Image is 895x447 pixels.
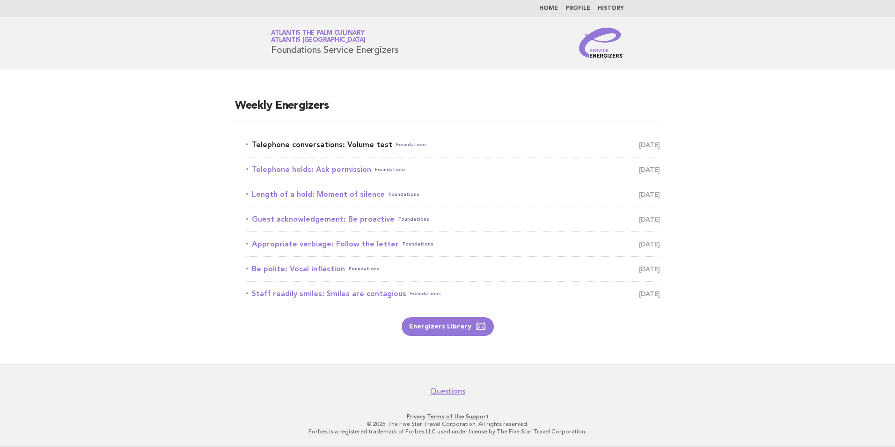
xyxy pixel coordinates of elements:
p: · · [161,413,734,420]
span: Foundations [403,238,433,251]
a: Privacy [407,413,425,420]
span: [DATE] [639,213,660,226]
span: [DATE] [639,262,660,276]
h1: Foundations Service Energizers [271,30,399,55]
span: Foundations [398,213,429,226]
a: Profile [565,6,590,11]
a: Length of a hold: Moment of silenceFoundations [DATE] [246,188,660,201]
span: [DATE] [639,163,660,176]
a: Atlantis The Palm CulinaryAtlantis [GEOGRAPHIC_DATA] [271,30,366,43]
span: [DATE] [639,238,660,251]
p: Forbes is a registered trademark of Forbes LLC used under license by The Five Star Travel Corpora... [161,428,734,435]
span: [DATE] [639,287,660,300]
a: Staff readily smiles: Smiles are contagiousFoundations [DATE] [246,287,660,300]
p: © 2025 The Five Star Travel Corporation. All rights reserved. [161,420,734,428]
span: Foundations [349,262,380,276]
a: Support [466,413,489,420]
a: Be polite: Vocal inflectionFoundations [DATE] [246,262,660,276]
span: [DATE] [639,138,660,151]
a: Questions [430,387,465,396]
span: Atlantis [GEOGRAPHIC_DATA] [271,37,366,44]
span: [DATE] [639,188,660,201]
span: Foundations [375,163,406,176]
a: Telephone holds: Ask permissionFoundations [DATE] [246,163,660,176]
a: Telephone conversations: Volume testFoundations [DATE] [246,138,660,151]
a: Energizers Library [402,317,494,336]
h2: Weekly Energizers [235,98,660,121]
span: Foundations [396,138,427,151]
a: Guest acknowledgement: Be proactiveFoundations [DATE] [246,213,660,226]
a: Appropriate verbiage: Follow the letterFoundations [DATE] [246,238,660,251]
a: Terms of Use [427,413,464,420]
a: Home [539,6,558,11]
a: History [598,6,624,11]
span: Foundations [389,188,419,201]
span: Foundations [410,287,441,300]
img: Service Energizers [579,28,624,58]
